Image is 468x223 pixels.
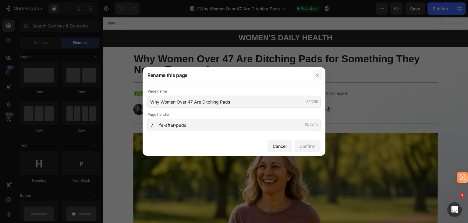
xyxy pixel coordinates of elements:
[136,16,230,25] span: WOMEN’S DAILY HEALTH
[300,143,315,149] div: Confirm
[66,74,247,79] i: have already switched — and most say they’ll never go back to pads or liners again.
[273,143,287,149] div: Cancel
[147,88,321,94] div: Page name
[147,71,187,79] h3: Rename this page
[460,193,465,198] span: 1
[294,140,321,152] button: Confirm
[268,140,292,152] button: Cancel
[304,122,318,128] div: 15/1000
[47,89,228,94] span: Written by [PERSON_NAME] – Reviewed by Women’s Health Experts (3 Min Read)
[30,86,42,98] img: gempages_572823166410294496-93ab6e38-36a0-432c-9495-b9ee49e6ed8f.webp
[31,74,66,79] i: 10,000+ women
[306,99,318,104] div: 35/255
[147,112,321,118] div: Page handle
[447,202,462,217] iframe: Intercom live chat
[31,36,317,58] strong: Why Women Over 47 Are Ditching Pads for Something They Never Expected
